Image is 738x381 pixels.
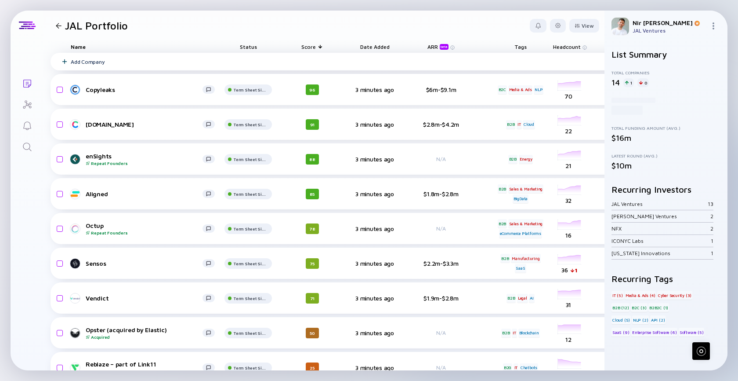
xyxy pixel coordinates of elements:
div: 1 [711,250,713,256]
div: IT [512,329,517,337]
div: Acquired [86,334,203,340]
h2: List Summary [611,49,720,59]
div: Vendict [86,294,203,302]
div: 3 minutes ago [350,294,399,302]
div: Software (5) [679,328,705,337]
span: Status [240,44,257,50]
div: 3 minutes ago [350,86,399,93]
div: View [569,19,599,33]
div: 71 [306,293,319,304]
div: JAL Ventures [633,27,706,34]
a: Reblaze – part of Link11Acquired [71,360,222,375]
a: Lists [11,72,43,93]
div: JAL Ventures [611,201,708,207]
div: Score [288,40,337,53]
div: B2C (3) [631,303,648,312]
div: Legal [517,294,528,303]
div: Term Sheet Signed [233,87,268,92]
div: Total Companies [611,70,720,75]
div: Aligned [86,190,203,198]
div: Opster (acquired by Elastic) [86,326,203,340]
div: Name [64,40,222,53]
div: 91 [306,119,319,130]
div: N/A [412,364,470,371]
div: 3 minutes ago [350,260,399,267]
div: Nir [PERSON_NAME] [633,19,706,26]
div: Tags [496,40,545,53]
div: 3 minutes ago [350,121,399,128]
div: Media & Ads [508,85,533,94]
div: B2B2C (1) [648,303,669,312]
div: 96 [306,84,319,95]
div: Term Sheet Signed [233,122,268,127]
div: B2B [500,254,510,263]
div: Media & Ads (4) [625,291,656,300]
div: IT [517,120,522,129]
div: N/A [412,225,470,232]
a: Aligned [71,189,222,199]
div: Repeat Founders [86,161,203,166]
div: 2 [710,213,713,220]
div: NLP [534,85,543,94]
div: 78 [306,223,319,234]
div: ARR [427,44,450,50]
div: Repeat Founders [86,230,203,235]
div: B2B [506,294,516,303]
div: Total Funding Amount (Avg.) [611,125,720,131]
div: 3 minutes ago [350,155,399,163]
div: B2B (12) [611,303,629,312]
div: Sales & Marketing [508,219,544,228]
div: B2B [501,329,510,337]
div: Add Company [71,59,105,65]
div: Term Sheet Signed [233,330,268,336]
div: B2B [498,184,507,193]
a: Copyleaks [71,84,222,95]
a: Reminders [11,114,43,136]
a: OctupRepeat Founders [71,222,222,235]
div: NFX [611,225,710,232]
div: Term Sheet Signed [233,226,268,231]
div: Reblaze – part of Link11 [86,360,203,375]
div: Latest Round (Avg.) [611,153,720,158]
div: B2C [498,85,507,94]
div: NLP (2) [632,315,649,324]
div: BigData [513,194,529,203]
div: Date Added [350,40,399,53]
div: 75 [306,258,319,269]
div: B2B [498,219,507,228]
h2: Recurring Investors [611,184,720,194]
div: 2 [710,225,713,232]
div: Sensos [86,260,203,267]
div: 1 [623,78,634,87]
div: $1.8m-$2.8m [412,190,470,198]
div: 3 minutes ago [350,329,399,337]
div: 13 [708,201,713,207]
div: [US_STATE] Innovations [611,250,711,256]
a: enSightsRepeat Founders [71,152,222,166]
h2: Recurring Tags [611,274,720,284]
div: Term Sheet Signed [233,296,268,301]
div: Energy [519,155,533,164]
div: ICONYC Labs [611,238,711,244]
div: [DOMAIN_NAME] [86,121,203,128]
div: Term Sheet Signed [233,261,268,266]
div: B2B [506,120,515,129]
div: IT (5) [611,291,624,300]
div: enSights [86,152,203,166]
div: 3 minutes ago [350,190,399,198]
div: $6m-$9.1m [412,86,470,93]
div: AI [529,294,535,303]
a: Investor Map [11,93,43,114]
img: Nir Profile Picture [611,18,629,35]
div: $2.8m-$4.2m [412,121,470,128]
div: $10m [611,161,720,170]
div: Acquired [86,370,203,375]
div: Cyber Security (3) [657,291,692,300]
div: IT [514,363,519,372]
div: B2B [508,155,517,164]
div: 3 minutes ago [350,225,399,232]
div: 1 [711,238,713,244]
div: 14 [611,78,620,87]
span: Headcount [553,44,581,50]
div: B2G [503,363,512,372]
